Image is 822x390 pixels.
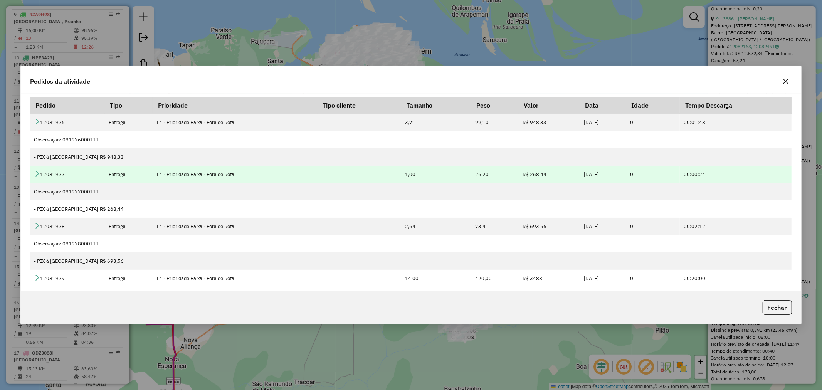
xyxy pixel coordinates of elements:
[153,218,317,235] td: L4 - Prioridade Baixa - Fora de Rota
[30,166,104,183] td: 12081977
[153,114,317,131] td: L4 - Prioridade Baixa - Fora de Rota
[518,97,580,114] th: Valor
[580,166,626,183] td: [DATE]
[30,218,104,235] td: 12081978
[626,218,680,235] td: 0
[626,166,680,183] td: 0
[626,270,680,287] td: 0
[518,114,580,131] td: R$ 948.33
[100,206,124,212] span: R$ 268,44
[471,166,518,183] td: 26,20
[580,270,626,287] td: [DATE]
[100,258,124,264] span: R$ 693,56
[109,171,126,178] span: Entrega
[34,153,787,161] div: - PIX à [GEOGRAPHIC_DATA]:
[34,205,787,213] div: - PIX à [GEOGRAPHIC_DATA]:
[580,114,626,131] td: [DATE]
[401,166,471,183] td: 1,00
[471,270,518,287] td: 420,00
[34,240,787,247] div: Observação: 081978000111
[680,166,792,183] td: 00:00:24
[580,218,626,235] td: [DATE]
[680,270,792,287] td: 00:20:00
[30,270,104,287] td: 12081979
[763,300,792,315] button: Fechar
[153,97,317,114] th: Prioridade
[471,114,518,131] td: 99,10
[518,270,580,287] td: R$ 3488
[401,97,471,114] th: Tamanho
[109,275,126,282] span: Entrega
[471,218,518,235] td: 73,41
[401,218,471,235] td: 2,64
[518,166,580,183] td: R$ 268.44
[680,218,792,235] td: 00:02:12
[471,97,518,114] th: Peso
[104,97,153,114] th: Tipo
[109,119,126,126] span: Entrega
[100,154,124,160] span: R$ 948,33
[34,188,787,195] div: Observação: 081977000111
[580,97,626,114] th: Data
[401,270,471,287] td: 14,00
[30,114,104,131] td: 12081976
[680,114,792,131] td: 00:01:48
[109,223,126,230] span: Entrega
[153,270,317,287] td: L4 - Prioridade Baixa - Fora de Rota
[153,166,317,183] td: L4 - Prioridade Baixa - Fora de Rota
[30,97,104,114] th: Pedido
[626,97,680,114] th: Idade
[317,97,401,114] th: Tipo cliente
[518,218,580,235] td: R$ 693.56
[34,136,787,143] div: Observação: 081976000111
[626,114,680,131] td: 0
[30,77,90,86] span: Pedidos da atividade
[680,97,792,114] th: Tempo Descarga
[34,257,787,265] div: - PIX à [GEOGRAPHIC_DATA]:
[401,114,471,131] td: 3,71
